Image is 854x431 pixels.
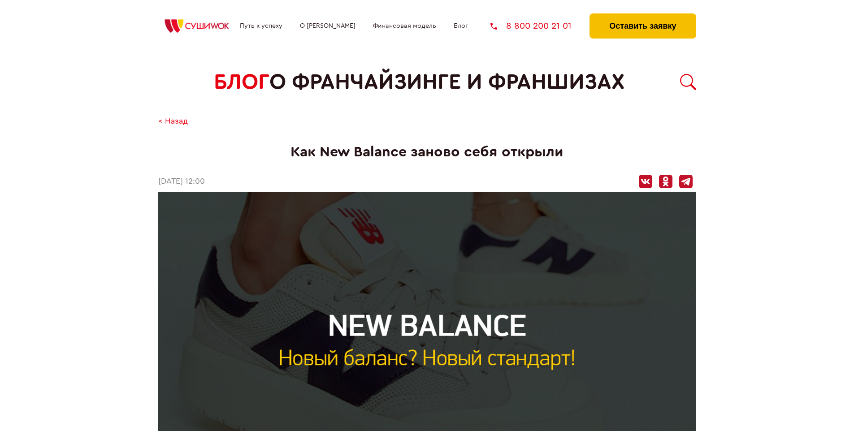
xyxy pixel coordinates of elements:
[590,13,696,39] button: Оставить заявку
[158,117,188,126] a: < Назад
[240,22,282,30] a: Путь к успеху
[300,22,355,30] a: О [PERSON_NAME]
[506,22,572,30] span: 8 800 200 21 01
[373,22,436,30] a: Финансовая модель
[454,22,468,30] a: Блог
[269,70,624,95] span: о франчайзинге и франшизах
[490,22,572,30] a: 8 800 200 21 01
[214,70,269,95] span: БЛОГ
[158,144,696,160] h1: Как New Balance заново себя открыли
[158,177,205,186] time: [DATE] 12:00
